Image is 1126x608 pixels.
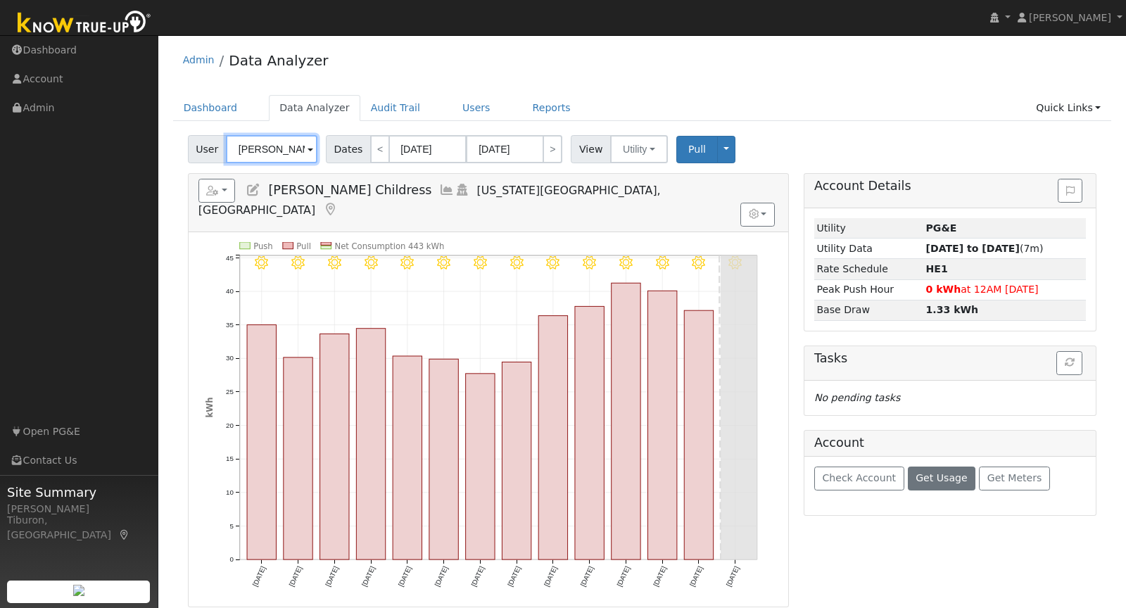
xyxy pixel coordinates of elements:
span: [PERSON_NAME] [1029,12,1111,23]
strong: 0 kWh [926,284,961,295]
a: Admin [183,54,215,65]
i: No pending tasks [814,392,900,403]
a: Login As (last Never) [455,183,470,197]
text: [DATE] [688,565,704,588]
rect: onclick="" [648,291,677,559]
i: 8/19 - Clear [474,256,487,270]
text: [DATE] [579,565,595,588]
a: Audit Trail [360,95,431,121]
rect: onclick="" [502,362,531,559]
a: Data Analyzer [229,52,328,69]
rect: onclick="" [575,306,604,559]
span: Site Summary [7,483,151,502]
text: 10 [226,488,234,496]
text: kWh [204,398,214,418]
button: Refresh [1056,351,1082,375]
button: Check Account [814,467,904,490]
strong: [DATE] to [DATE] [926,243,1020,254]
td: Utility Data [814,239,923,259]
button: Issue History [1058,179,1082,203]
i: 8/20 - Clear [510,256,524,270]
text: 25 [226,388,234,395]
text: 30 [226,354,234,362]
i: 8/14 - Clear [291,256,305,270]
text: Net Consumption 443 kWh [334,241,444,251]
button: Get Usage [908,467,976,490]
i: 8/18 - Clear [437,256,450,270]
td: at 12AM [DATE] [923,279,1086,300]
h5: Account [814,436,864,450]
span: Get Meters [987,472,1042,483]
div: [PERSON_NAME] [7,502,151,517]
a: Multi-Series Graph [439,183,455,197]
button: Utility [610,135,668,163]
span: [PERSON_NAME] Childress [268,183,431,197]
i: 8/15 - Clear [328,256,341,270]
td: Utility [814,218,923,239]
rect: onclick="" [466,374,495,559]
rect: onclick="" [612,283,640,559]
text: 15 [226,455,234,462]
a: Dashboard [173,95,248,121]
i: 8/16 - Clear [364,256,377,270]
span: Check Account [822,472,896,483]
text: [DATE] [251,565,267,588]
text: [DATE] [506,565,522,588]
i: 8/17 - MostlyClear [400,256,414,270]
i: 8/25 - MostlyClear [692,256,706,270]
span: [US_STATE][GEOGRAPHIC_DATA], [GEOGRAPHIC_DATA] [198,184,661,217]
text: [DATE] [397,565,413,588]
td: Base Draw [814,300,923,320]
text: [DATE] [324,565,340,588]
rect: onclick="" [685,310,714,559]
text: [DATE] [287,565,303,588]
i: 8/13 - Clear [255,256,268,270]
text: 40 [226,287,234,295]
span: Get Usage [916,472,967,483]
text: 5 [229,522,233,530]
strong: 1.33 kWh [926,304,979,315]
img: retrieve [73,585,84,596]
button: Get Meters [979,467,1050,490]
i: 8/23 - MostlyClear [619,256,633,270]
a: < [370,135,390,163]
strong: ID: 17230269, authorized: 08/27/25 [926,222,957,234]
h5: Account Details [814,179,1086,194]
text: 45 [226,253,234,261]
i: 8/22 - MostlyClear [583,256,596,270]
text: [DATE] [725,565,741,588]
i: 8/24 - MostlyClear [656,256,669,270]
strong: L [926,263,948,274]
a: Reports [522,95,581,121]
text: [DATE] [469,565,486,588]
span: User [188,135,227,163]
a: > [543,135,562,163]
text: [DATE] [360,565,377,588]
span: Dates [326,135,371,163]
a: Data Analyzer [269,95,360,121]
a: Map [118,529,131,540]
i: 8/21 - MostlyClear [546,256,559,270]
text: [DATE] [543,565,559,588]
td: Rate Schedule [814,259,923,279]
rect: onclick="" [320,334,348,559]
a: Users [452,95,501,121]
a: Edit User (36315) [246,183,261,197]
rect: onclick="" [429,359,458,559]
text: [DATE] [433,565,449,588]
rect: onclick="" [284,357,312,559]
rect: onclick="" [538,316,567,560]
img: Know True-Up [11,8,158,39]
div: Tiburon, [GEOGRAPHIC_DATA] [7,513,151,543]
text: [DATE] [652,565,668,588]
text: 35 [226,321,234,329]
rect: onclick="" [356,329,385,560]
td: Peak Push Hour [814,279,923,300]
rect: onclick="" [393,356,422,559]
text: Push [253,241,273,251]
input: Select a User [226,135,317,163]
span: View [571,135,611,163]
text: 20 [226,422,234,429]
rect: onclick="" [247,325,276,560]
span: Pull [688,144,706,155]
